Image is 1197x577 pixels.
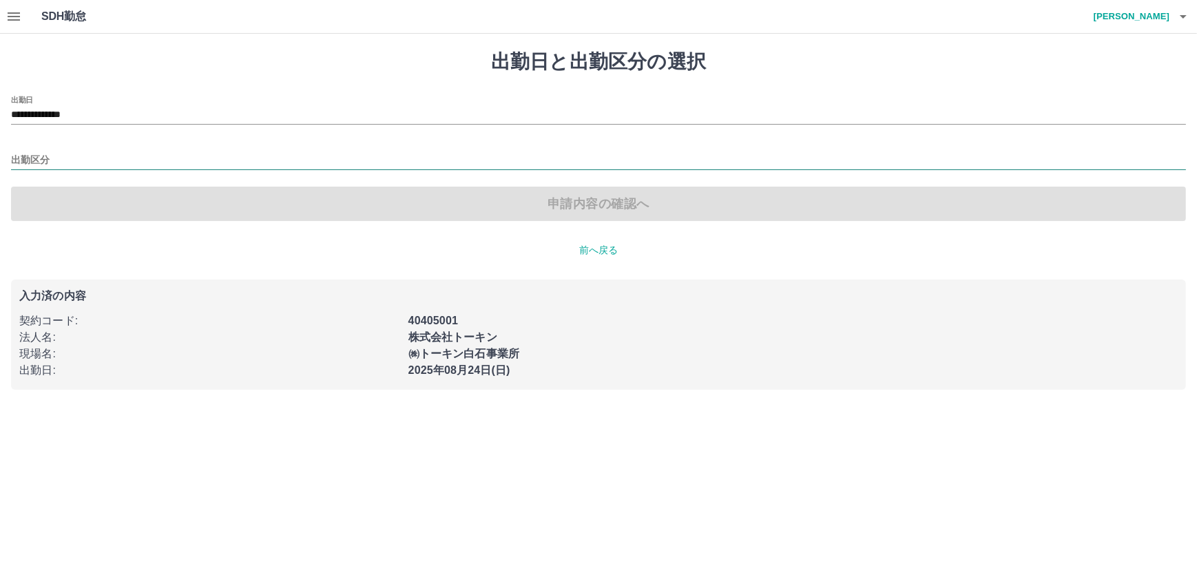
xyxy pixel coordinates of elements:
[19,291,1178,302] p: 入力済の内容
[19,362,400,379] p: 出勤日 :
[408,348,520,359] b: ㈱トーキン白石事業所
[408,315,458,326] b: 40405001
[408,364,510,376] b: 2025年08月24日(日)
[11,243,1186,258] p: 前へ戻る
[408,331,497,343] b: 株式会社トーキン
[19,346,400,362] p: 現場名 :
[11,50,1186,74] h1: 出勤日と出勤区分の選択
[11,94,33,105] label: 出勤日
[19,313,400,329] p: 契約コード :
[19,329,400,346] p: 法人名 :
